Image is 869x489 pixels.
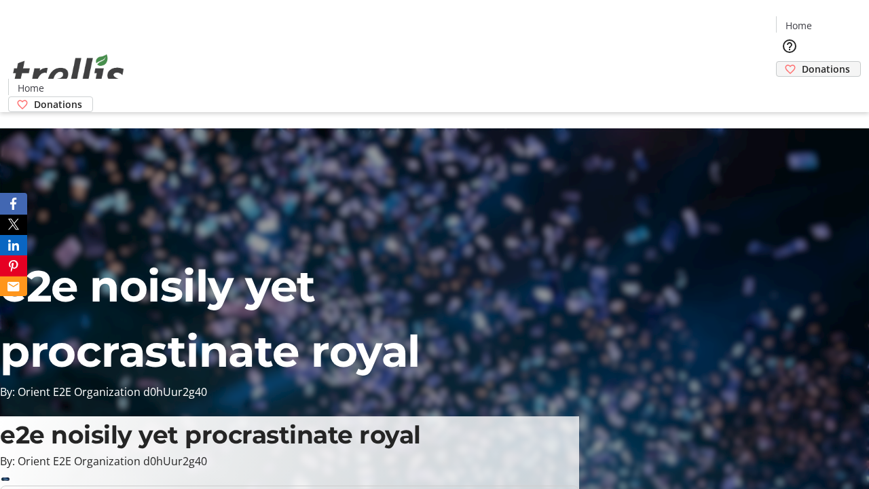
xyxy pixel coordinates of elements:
[18,81,44,95] span: Home
[777,18,820,33] a: Home
[34,97,82,111] span: Donations
[776,33,803,60] button: Help
[776,61,861,77] a: Donations
[785,18,812,33] span: Home
[8,39,129,107] img: Orient E2E Organization d0hUur2g40's Logo
[8,96,93,112] a: Donations
[9,81,52,95] a: Home
[802,62,850,76] span: Donations
[776,77,803,104] button: Cart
